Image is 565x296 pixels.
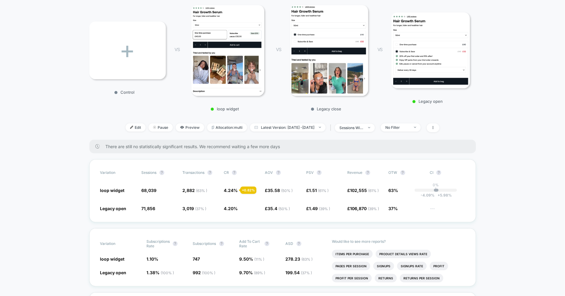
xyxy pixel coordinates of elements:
[347,170,362,175] span: Revenue
[224,206,238,211] span: 4.20 %
[430,170,463,175] span: CI
[302,257,313,262] span: ( 63 % )
[161,271,174,275] span: ( 100 % )
[377,47,382,52] span: VS
[276,170,281,175] button: ?
[339,125,364,130] div: sessions with impression
[146,270,174,275] span: 1.38 %
[193,241,216,246] span: Subscriptions
[433,183,439,187] p: 0%
[195,207,206,211] span: ( 37 % )
[159,170,164,175] button: ?
[332,274,372,282] li: Profit Per Session
[239,256,264,262] span: 9.50 %
[430,207,465,211] span: ---
[332,262,370,270] li: Pages Per Session
[368,188,379,193] span: ( 61 % )
[438,193,440,197] span: +
[239,270,265,275] span: 9.70 %
[106,144,464,149] span: There are still no statistically significant results. We recommend waiting a few more days
[141,170,156,175] span: Sessions
[414,127,416,128] img: end
[176,123,204,132] span: Preview
[89,21,166,79] div: +
[149,123,173,132] span: Pause
[219,241,224,246] button: ?
[388,99,467,104] p: Legacy open
[385,125,409,130] div: No Filter
[421,193,435,197] span: -4.09 %
[400,170,405,175] button: ?
[435,187,436,192] p: |
[278,207,290,211] span: ( 50 % )
[239,239,262,248] span: Add To Cart Rate
[319,207,330,211] span: ( 39 % )
[368,127,370,128] img: end
[365,170,370,175] button: ?
[400,274,443,282] li: Returns Per Session
[202,271,216,275] span: ( 100 % )
[286,270,312,275] span: 199.54
[318,188,329,193] span: ( 61 % )
[254,271,265,275] span: ( 89 % )
[376,250,431,258] li: Product Details Views Rate
[317,170,322,175] button: ?
[126,123,146,132] span: Edit
[193,256,200,262] span: 747
[373,262,394,270] li: Signups
[436,170,441,175] button: ?
[186,106,264,111] p: loop widget
[212,126,214,129] img: rebalance
[182,206,206,211] span: 3,019
[250,123,326,132] span: Latest Version: [DATE] - [DATE]
[265,170,273,175] span: AOV
[146,256,158,262] span: 1.10 %
[182,188,207,193] span: 2,882
[182,170,204,175] span: Transactions
[265,206,290,211] span: £
[329,123,335,132] span: |
[287,106,365,111] p: Legacy close
[286,241,294,246] span: ASD
[100,206,127,211] span: Legacy open
[207,170,212,175] button: ?
[332,250,373,258] li: Items Per Purchase
[100,188,125,193] span: loop widget
[175,47,180,52] span: VS
[224,188,238,193] span: 4.24 %
[100,239,133,248] span: Variation
[309,188,329,193] span: 1.51
[347,206,379,211] span: £
[255,126,258,129] img: calendar
[286,256,313,262] span: 278.23
[268,188,293,193] span: 35.58
[265,241,269,246] button: ?
[306,206,330,211] span: £
[368,207,379,211] span: ( 39 % )
[350,188,379,193] span: 102,555
[191,5,264,96] img: loop widget main
[306,188,329,193] span: £
[306,170,314,175] span: PSV
[389,170,422,175] span: OTW
[350,206,379,211] span: 106,870
[435,193,452,197] span: 5.98 %
[265,188,293,193] span: £
[397,262,427,270] li: Signups Rate
[196,188,207,193] span: ( 63 % )
[281,188,293,193] span: ( 50 % )
[100,170,133,175] span: Variation
[141,188,156,193] span: 68,039
[193,270,216,275] span: 992
[146,239,170,248] span: Subscriptions Rate
[268,206,290,211] span: 35.4
[224,170,229,175] span: CR
[86,90,163,95] p: Control
[297,241,301,246] button: ?
[232,170,237,175] button: ?
[332,239,465,244] p: Would like to see more reports?
[276,47,281,52] span: VS
[100,270,127,275] span: Legacy open
[430,262,448,270] li: Profit
[130,126,133,129] img: edit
